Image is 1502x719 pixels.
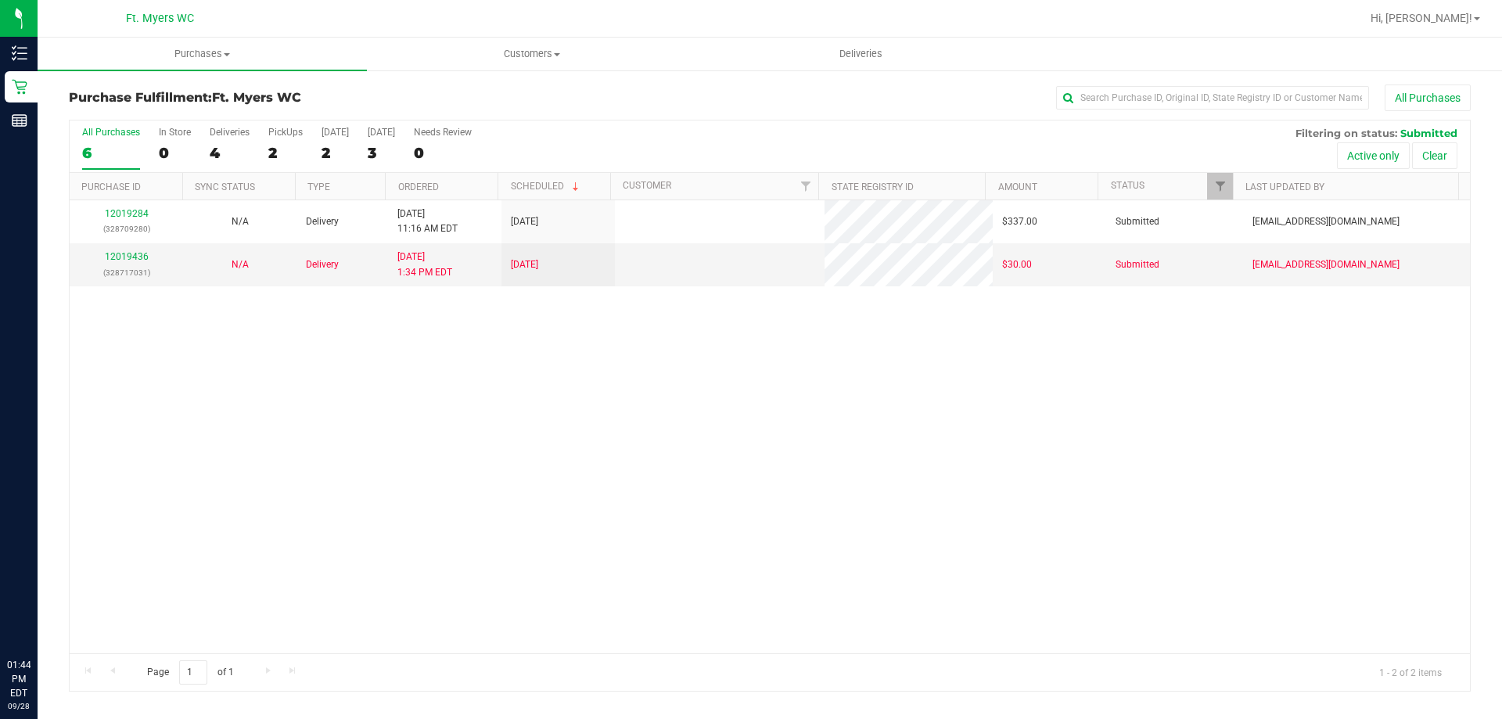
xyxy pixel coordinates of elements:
[397,207,458,236] span: [DATE] 11:16 AM EDT
[1245,182,1324,192] a: Last Updated By
[232,216,249,227] span: Not Applicable
[1367,660,1454,684] span: 1 - 2 of 2 items
[1002,214,1037,229] span: $337.00
[307,182,330,192] a: Type
[69,91,536,105] h3: Purchase Fulfillment:
[232,214,249,229] button: N/A
[1056,86,1369,110] input: Search Purchase ID, Original ID, State Registry ID or Customer Name...
[367,38,696,70] a: Customers
[414,127,472,138] div: Needs Review
[1400,127,1457,139] span: Submitted
[16,594,63,641] iframe: Resource center
[397,250,452,279] span: [DATE] 1:34 PM EDT
[696,38,1026,70] a: Deliveries
[306,214,339,229] span: Delivery
[511,257,538,272] span: [DATE]
[414,144,472,162] div: 0
[105,251,149,262] a: 12019436
[81,182,141,192] a: Purchase ID
[1412,142,1457,169] button: Clear
[1385,84,1471,111] button: All Purchases
[1002,257,1032,272] span: $30.00
[210,144,250,162] div: 4
[105,208,149,219] a: 12019284
[1252,214,1400,229] span: [EMAIL_ADDRESS][DOMAIN_NAME]
[159,127,191,138] div: In Store
[1295,127,1397,139] span: Filtering on status:
[268,144,303,162] div: 2
[1252,257,1400,272] span: [EMAIL_ADDRESS][DOMAIN_NAME]
[1371,12,1472,24] span: Hi, [PERSON_NAME]!
[306,257,339,272] span: Delivery
[368,144,395,162] div: 3
[1111,180,1144,191] a: Status
[179,660,207,685] input: 1
[1337,142,1410,169] button: Active only
[12,79,27,95] inline-svg: Retail
[38,38,367,70] a: Purchases
[511,214,538,229] span: [DATE]
[998,182,1037,192] a: Amount
[12,113,27,128] inline-svg: Reports
[818,47,904,61] span: Deliveries
[268,127,303,138] div: PickUps
[79,221,174,236] p: (328709280)
[792,173,818,200] a: Filter
[1116,257,1159,272] span: Submitted
[322,144,349,162] div: 2
[210,127,250,138] div: Deliveries
[7,700,31,712] p: 09/28
[623,180,671,191] a: Customer
[232,257,249,272] button: N/A
[212,90,301,105] span: Ft. Myers WC
[232,259,249,270] span: Not Applicable
[134,660,246,685] span: Page of 1
[82,144,140,162] div: 6
[1207,173,1233,200] a: Filter
[195,182,255,192] a: Sync Status
[82,127,140,138] div: All Purchases
[368,47,695,61] span: Customers
[398,182,439,192] a: Ordered
[38,47,367,61] span: Purchases
[159,144,191,162] div: 0
[832,182,914,192] a: State Registry ID
[368,127,395,138] div: [DATE]
[79,265,174,280] p: (328717031)
[126,12,194,25] span: Ft. Myers WC
[511,181,582,192] a: Scheduled
[322,127,349,138] div: [DATE]
[12,45,27,61] inline-svg: Inventory
[7,658,31,700] p: 01:44 PM EDT
[1116,214,1159,229] span: Submitted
